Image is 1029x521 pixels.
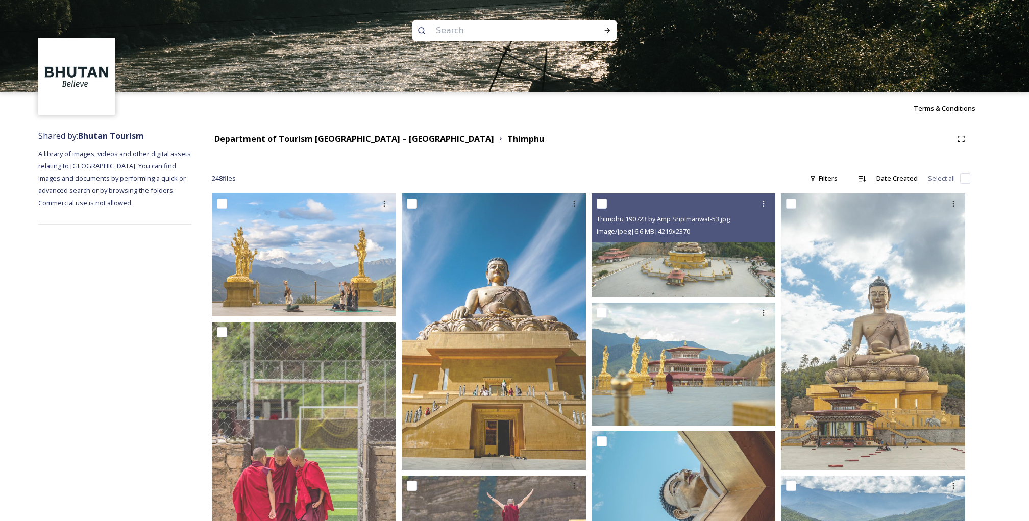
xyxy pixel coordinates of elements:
img: Buddha-Dordenma-Statue-by-Alicia-Warner-6.jpg [402,193,586,470]
img: BT_Logo_BB_Lockup_CMYK_High%2520Res.jpg [40,40,114,114]
span: Select all [928,173,955,183]
img: Thimphu 190723 by Amp Sripimanwat-84.jpg [781,193,965,470]
img: Thimphu 190723 by Amp Sripimanwat-98.jpg [592,303,776,426]
div: Date Created [871,168,923,188]
input: Search [431,19,571,42]
img: Marcus Westberg _ Thimphu27.jpg [212,193,396,316]
div: Filters [804,168,843,188]
span: Terms & Conditions [914,104,975,113]
strong: Department of Tourism [GEOGRAPHIC_DATA] – [GEOGRAPHIC_DATA] [214,133,494,144]
strong: Bhutan Tourism [78,130,144,141]
a: Terms & Conditions [914,102,991,114]
span: image/jpeg | 6.6 MB | 4219 x 2370 [597,227,690,236]
img: Thimphu 190723 by Amp Sripimanwat-53.jpg [592,193,776,297]
strong: Thimphu [507,133,544,144]
span: 248 file s [212,173,236,183]
span: A library of images, videos and other digital assets relating to [GEOGRAPHIC_DATA]. You can find ... [38,149,192,207]
span: Shared by: [38,130,144,141]
span: Thimphu 190723 by Amp Sripimanwat-53.jpg [597,214,730,224]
